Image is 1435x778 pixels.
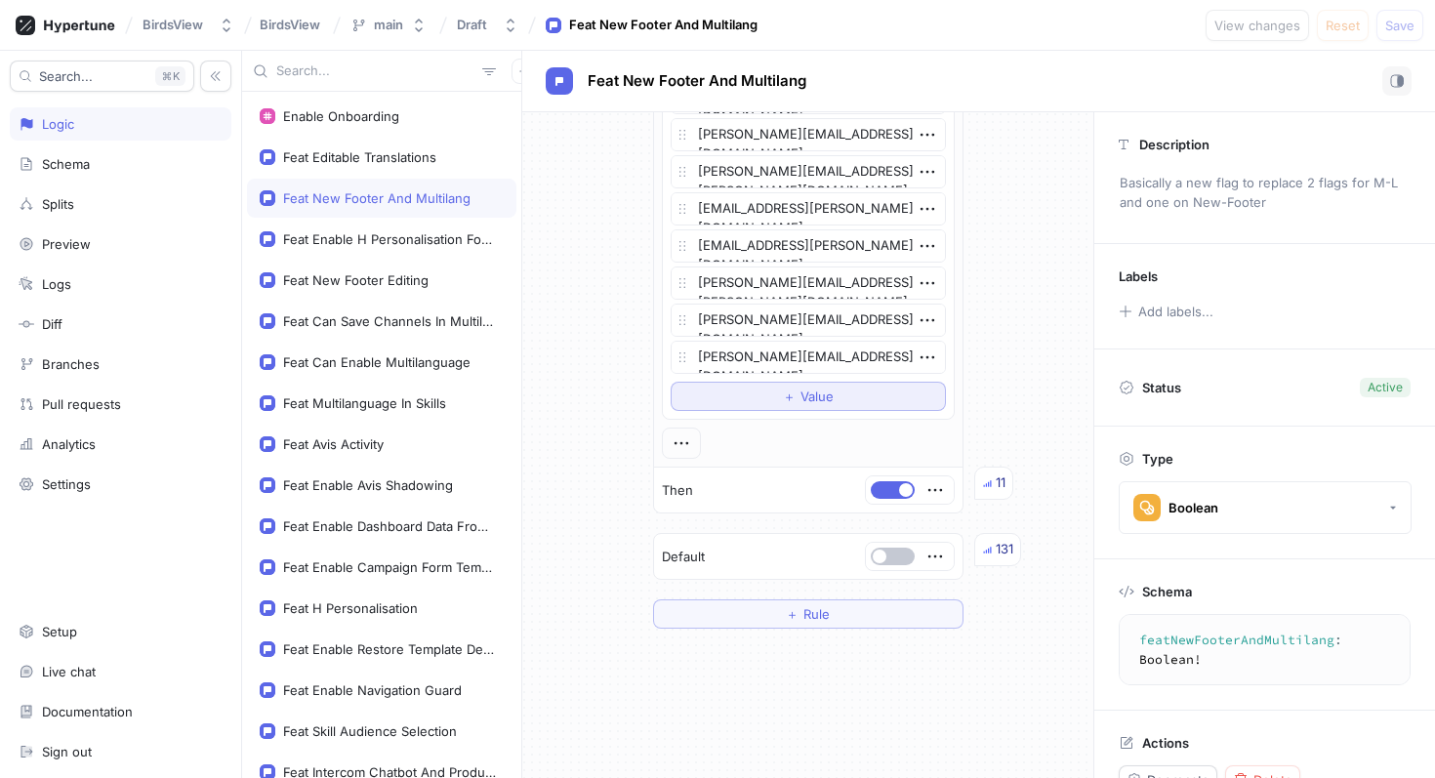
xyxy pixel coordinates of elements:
p: Description [1139,137,1209,152]
div: Active [1368,379,1403,396]
p: Type [1142,451,1173,467]
textarea: [PERSON_NAME][EMAIL_ADDRESS][PERSON_NAME][DOMAIN_NAME] [671,266,946,300]
textarea: [PERSON_NAME][EMAIL_ADDRESS][DOMAIN_NAME] [671,341,946,374]
div: Feat Skill Audience Selection [283,723,457,739]
div: 11 [996,473,1005,493]
button: main [343,9,434,41]
button: View changes [1206,10,1309,41]
textarea: [PERSON_NAME][EMAIL_ADDRESS][DOMAIN_NAME] [671,118,946,151]
span: ＋ [786,608,799,620]
div: Feat Enable Navigation Guard [283,682,462,698]
span: Save [1385,20,1414,31]
p: Status [1142,374,1181,401]
div: Sign out [42,744,92,759]
div: Documentation [42,704,133,719]
div: Enable Onboarding [283,108,399,124]
p: Labels [1119,268,1158,284]
div: Feat Can Enable Multilanguage [283,354,471,370]
button: Boolean [1119,481,1412,534]
div: Feat Can Save Channels In Multilanguage [283,313,496,329]
div: Feat Multilanguage In Skills [283,395,446,411]
div: main [374,17,403,33]
button: Draft [449,9,526,41]
div: Preview [42,236,91,252]
div: Feat Editable Translations [283,149,436,165]
button: Add labels... [1112,299,1219,324]
div: Feat Enable Dashboard Data From Timescale [283,518,496,534]
textarea: [PERSON_NAME][EMAIL_ADDRESS][DOMAIN_NAME] [671,304,946,337]
div: Branches [42,356,100,372]
div: Feat New Footer And Multilang [283,190,471,206]
div: Feat H Personalisation [283,600,418,616]
div: BirdsView [143,17,203,33]
span: ＋ [783,390,796,402]
button: ＋Value [671,382,946,411]
button: BirdsView [135,9,242,41]
div: Live chat [42,664,96,679]
textarea: [PERSON_NAME][EMAIL_ADDRESS][PERSON_NAME][DOMAIN_NAME] [671,155,946,188]
div: K [155,66,185,86]
span: View changes [1214,20,1300,31]
div: Feat Avis Activity [283,436,384,452]
button: ＋Rule [653,599,963,629]
div: Logs [42,276,71,292]
div: Diff [42,316,62,332]
span: Reset [1326,20,1360,31]
span: Rule [803,608,830,620]
span: Value [800,390,834,402]
textarea: [EMAIL_ADDRESS][PERSON_NAME][DOMAIN_NAME] [671,192,946,225]
button: Search...K [10,61,194,92]
div: Analytics [42,436,96,452]
span: Search... [39,70,93,82]
button: Reset [1317,10,1369,41]
div: Logic [42,116,74,132]
div: Feat New Footer Editing [283,272,429,288]
div: Feat Enable Restore Template Design [283,641,496,657]
span: BirdsView [260,18,320,31]
div: Schema [42,156,90,172]
p: Basically a new flag to replace 2 flags for M-L and one on New-Footer [1111,167,1418,219]
input: Search... [276,61,474,81]
div: Feat Enable H Personalisation For Missing Skills [283,231,496,247]
button: Save [1376,10,1423,41]
span: Feat New Footer And Multilang [588,73,806,89]
textarea: [EMAIL_ADDRESS][PERSON_NAME][DOMAIN_NAME] [671,229,946,263]
p: Then [662,481,693,501]
p: Default [662,548,705,567]
div: Setup [42,624,77,639]
div: Boolean [1168,500,1218,516]
div: Draft [457,17,487,33]
p: Schema [1142,584,1192,599]
div: 131 [996,540,1013,559]
div: Feat Enable Avis Shadowing [283,477,453,493]
p: Actions [1142,735,1189,751]
textarea: featNewFooterAndMultilang: Boolean! [1127,623,1418,676]
div: Feat Enable Campaign Form Template Editor Guard [283,559,496,575]
div: Splits [42,196,74,212]
div: Feat New Footer And Multilang [569,16,758,35]
div: Settings [42,476,91,492]
a: Documentation [10,695,231,728]
div: Pull requests [42,396,121,412]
